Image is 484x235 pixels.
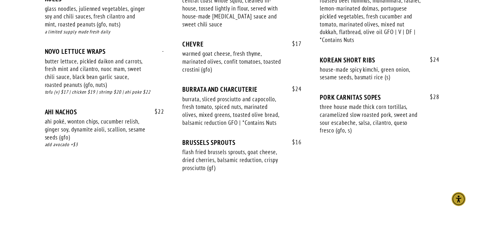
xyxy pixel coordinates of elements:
div: NOVO LETTUCE WRAPS [45,47,164,55]
span: - [156,47,164,55]
span: 24 [286,85,302,93]
div: PORK CARNITAS SOPES [320,93,439,101]
div: CHEVRE [182,40,302,48]
span: $ [430,56,433,63]
div: three house made thick corn tortillas, caramelized slow roasted pork, sweet and sour escabeche, s... [320,103,421,134]
div: burrata, sliced prosciutto and capocollo, fresh tomato, spiced nuts, marinated olives, mixed gree... [182,95,284,127]
span: 16 [286,139,302,146]
span: $ [292,40,295,47]
div: KOREAN SHORT RIBS [320,56,439,64]
span: $ [155,108,158,115]
span: $ [292,138,295,146]
div: AHI NACHOS [45,108,164,116]
div: glass noodles, julienned vegetables, ginger soy and chili sauces, fresh cilantro and mint, roaste... [45,5,146,28]
span: 28 [424,93,439,101]
div: house-made spicy kimchi, green onion, sesame seeds, basmati rice (s) [320,66,421,81]
div: tofu (v) $17 | chicken $19 | shrimp $20 | ahi poke $22 [45,89,164,96]
div: add avocado +$3 [45,141,164,148]
span: 24 [424,56,439,63]
span: $ [430,93,433,101]
div: BURRATA AND CHARCUTERIE [182,85,302,93]
div: warmed goat cheese, fresh thyme, marinated olives, confit tomatoes, toasted crostini (gfo) [182,50,284,73]
div: BRUSSELS SPROUTS [182,139,302,146]
span: $ [292,85,295,93]
div: Accessibility Menu [452,192,466,206]
div: butter lettuce, pickled daikon and carrots, fresh mint and cilantro, nuoc mam, sweet chili sauce,... [45,57,146,89]
div: flash fried brussels sprouts, goat cheese, dried cherries, balsamic reduction, crispy prosciutto ... [182,148,284,172]
span: 22 [148,108,164,115]
div: ahi poké, wonton chips, cucumber relish, ginger soy, dynamite aioli, scallion, sesame seeds (gfo) [45,117,146,141]
span: 17 [286,40,302,47]
div: a limited supply made fresh daily [45,28,164,36]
